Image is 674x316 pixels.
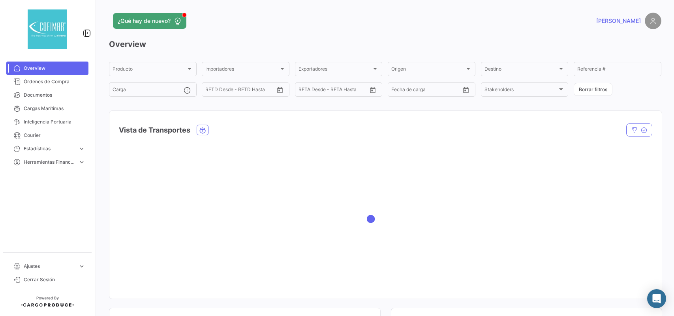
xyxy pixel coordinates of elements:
input: Hasta [411,88,444,93]
button: Open calendar [460,84,472,96]
input: Desde [299,88,313,93]
button: Borrar filtros [574,83,612,96]
div: Abrir Intercom Messenger [647,289,666,308]
a: Documentos [6,88,88,102]
input: Hasta [318,88,351,93]
span: Estadísticas [24,145,75,152]
span: Cargas Marítimas [24,105,85,112]
span: Documentos [24,92,85,99]
input: Desde [205,88,220,93]
span: Stakeholders [484,88,558,93]
span: Courier [24,132,85,139]
button: Ocean [197,125,208,135]
a: Overview [6,62,88,75]
span: ¿Qué hay de nuevo? [118,17,171,25]
button: Open calendar [274,84,286,96]
span: Inteligencia Portuaria [24,118,85,125]
span: expand_more [78,159,85,166]
span: Destino [484,67,558,73]
a: Órdenes de Compra [6,75,88,88]
input: Desde [391,88,406,93]
span: expand_more [78,263,85,270]
span: [PERSON_NAME] [596,17,641,25]
span: Importadores [205,67,279,73]
span: Origen [391,67,465,73]
img: placeholder-user.png [645,13,661,29]
h3: Overview [109,39,661,50]
a: Cargas Marítimas [6,102,88,115]
span: Exportadores [299,67,372,73]
a: Courier [6,129,88,142]
img: dddaabaa-7948-40ed-83b9-87789787af52.jpeg [28,9,67,49]
span: Cerrar Sesión [24,276,85,283]
span: Ajustes [24,263,75,270]
a: Inteligencia Portuaria [6,115,88,129]
button: Open calendar [367,84,379,96]
span: expand_more [78,145,85,152]
span: Herramientas Financieras [24,159,75,166]
h4: Vista de Transportes [119,125,190,136]
span: Órdenes de Compra [24,78,85,85]
span: Overview [24,65,85,72]
span: Producto [113,67,186,73]
button: ¿Qué hay de nuevo? [113,13,186,29]
input: Hasta [225,88,258,93]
